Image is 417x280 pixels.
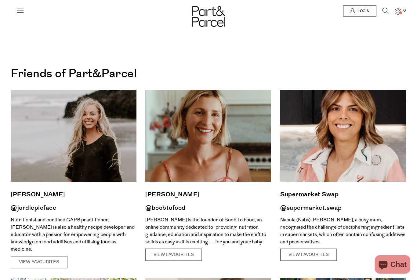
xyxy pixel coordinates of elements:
img: Supermarket Swap [280,90,406,182]
a: @jordiepieface [11,204,56,212]
a: View Favourites [11,256,67,269]
span: Nabula (Nabs) [PERSON_NAME], a busy mum, recognised the challenge of deciphering ingredient lists... [280,216,405,245]
a: [PERSON_NAME] [11,189,136,200]
a: Supermarket Swap [280,189,406,200]
span: Login [356,9,369,14]
a: 0 [395,8,401,15]
a: @boobtofood [145,204,186,212]
span: Nutritionist and certified GAPS practitioner, [PERSON_NAME] is also a healthy recipe developer an... [11,216,135,253]
inbox-online-store-chat: Shopify online store chat [373,255,412,275]
img: Part&Parcel [192,6,225,27]
img: Luka McCabe [145,90,271,182]
span: 0 [402,8,407,13]
h1: Friends of Part&Parcel [11,64,406,84]
a: [PERSON_NAME] [145,189,271,200]
a: View Favourites [145,249,202,261]
span: [PERSON_NAME] is the founder of Boob To Food, an online community dedicated to providing nutritio... [145,216,266,245]
a: @supermarket.swap [280,204,342,212]
a: Login [343,5,376,16]
img: Jordan Pie [11,90,136,182]
a: View Favourites [280,249,337,261]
